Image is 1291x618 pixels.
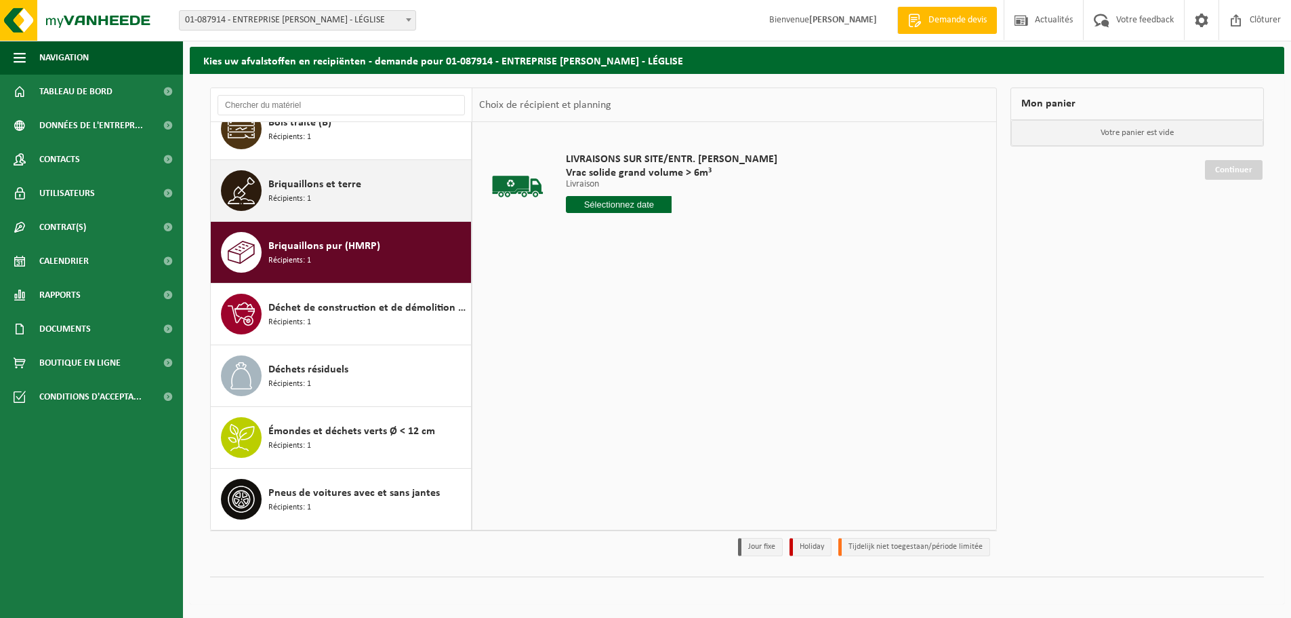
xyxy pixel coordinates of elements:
span: Utilisateurs [39,176,95,210]
span: LIVRAISONS SUR SITE/ENTR. [PERSON_NAME] [566,153,777,166]
span: Tableau de bord [39,75,112,109]
span: Récipients: 1 [268,440,311,452]
button: Émondes et déchets verts Ø < 12 cm Récipients: 1 [211,407,472,469]
div: Mon panier [1010,88,1264,120]
span: Briquaillons et terre [268,176,361,193]
span: Briquaillons pur (HMRP) [268,238,380,254]
li: Holiday [790,538,832,556]
span: Récipients: 1 [268,316,311,329]
span: Données de l'entrepr... [39,109,143,142]
button: Déchets résiduels Récipients: 1 [211,345,472,407]
span: Contrat(s) [39,210,86,244]
span: 01-087914 - ENTREPRISE LAPRAILLE CALMIN - LÉGLISE [179,10,416,31]
button: Bois traité (B) Récipients: 1 [211,98,472,160]
strong: [PERSON_NAME] [809,15,877,25]
li: Jour fixe [738,538,783,556]
a: Continuer [1205,160,1263,180]
input: Sélectionnez date [566,196,672,213]
span: Déchets résiduels [268,362,348,378]
span: Vrac solide grand volume > 6m³ [566,166,777,180]
span: Contacts [39,142,80,176]
div: Choix de récipient et planning [472,88,618,122]
span: Boutique en ligne [39,346,121,380]
span: Documents [39,312,91,346]
span: Déchet de construction et de démolition mélangé (inerte et non inerte) [268,300,468,316]
p: Livraison [566,180,777,189]
span: Émondes et déchets verts Ø < 12 cm [268,423,435,440]
span: Calendrier [39,244,89,278]
span: Navigation [39,41,89,75]
a: Demande devis [897,7,997,34]
input: Chercher du matériel [218,95,465,115]
p: Votre panier est vide [1011,120,1263,146]
button: Briquaillons et terre Récipients: 1 [211,160,472,222]
span: Récipients: 1 [268,131,311,144]
span: Récipients: 1 [268,193,311,206]
span: Récipients: 1 [268,254,311,267]
span: Demande devis [925,14,990,27]
span: Pneus de voitures avec et sans jantes [268,485,440,501]
button: Briquaillons pur (HMRP) Récipients: 1 [211,222,472,284]
button: Pneus de voitures avec et sans jantes Récipients: 1 [211,469,472,530]
h2: Kies uw afvalstoffen en recipiënten - demande pour 01-087914 - ENTREPRISE [PERSON_NAME] - LÉGLISE [190,47,1284,73]
button: Déchet de construction et de démolition mélangé (inerte et non inerte) Récipients: 1 [211,284,472,345]
li: Tijdelijk niet toegestaan/période limitée [838,538,990,556]
span: Rapports [39,278,81,312]
span: 01-087914 - ENTREPRISE LAPRAILLE CALMIN - LÉGLISE [180,11,415,30]
span: Bois traité (B) [268,115,331,131]
span: Récipients: 1 [268,378,311,391]
span: Récipients: 1 [268,501,311,514]
span: Conditions d'accepta... [39,380,142,414]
